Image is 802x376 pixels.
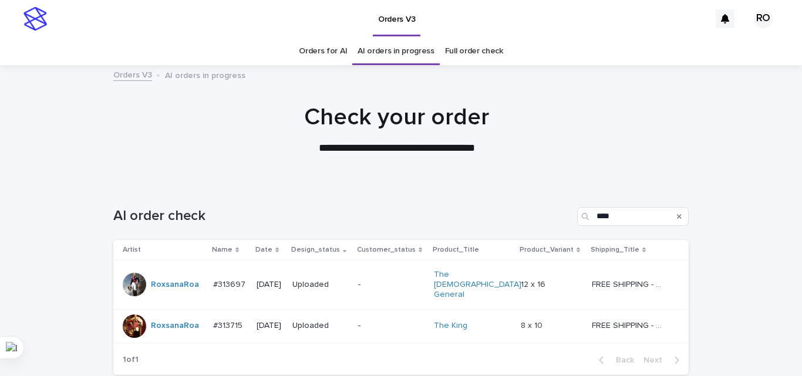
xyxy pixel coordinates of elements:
p: 8 x 10 [521,319,545,331]
p: Date [255,243,272,256]
tr: RoxsanaRoa #313715#313715 [DATE]Uploaded-The King 8 x 108 x 10 FREE SHIPPING - preview in 1-2 bus... [113,309,689,343]
a: Orders V3 [113,67,152,81]
p: Shipping_Title [591,243,639,256]
p: AI orders in progress [165,68,245,81]
tr: RoxsanaRoa #313697#313697 [DATE]Uploaded-The [DEMOGRAPHIC_DATA] General 12 x 1612 x 16 FREE SHIPP... [113,260,689,309]
p: [DATE] [257,280,283,290]
a: The King [434,321,467,331]
p: #313715 [213,319,245,331]
p: - [358,321,424,331]
p: FREE SHIPPING - preview in 1-2 business days, after your approval delivery will take 5-10 b.d. [592,319,668,331]
input: Search [577,207,689,226]
div: RO [754,9,773,28]
img: stacker-logo-s-only.png [23,7,47,31]
p: Product_Variant [520,243,574,256]
button: Next [639,355,689,365]
p: 1 of 1 [113,345,148,374]
a: The [DEMOGRAPHIC_DATA] General [434,270,521,299]
p: Artist [123,243,141,256]
p: FREE SHIPPING - preview in 1-2 business days, after your approval delivery will take 5-10 b.d. [592,277,668,290]
a: RoxsanaRoa [151,321,199,331]
p: #313697 [213,277,248,290]
h1: AI order check [113,208,572,225]
p: 12 x 16 [521,277,548,290]
h1: Check your order [109,103,685,131]
p: Uploaded [292,280,349,290]
p: Customer_status [357,243,416,256]
p: - [358,280,424,290]
p: Product_Title [433,243,479,256]
p: Name [212,243,232,256]
span: Back [609,356,634,364]
a: AI orders in progress [358,38,434,65]
button: Back [589,355,639,365]
span: Next [643,356,669,364]
p: Design_status [291,243,340,256]
p: Uploaded [292,321,349,331]
a: RoxsanaRoa [151,280,199,290]
p: [DATE] [257,321,283,331]
a: Orders for AI [299,38,347,65]
a: Full order check [445,38,503,65]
